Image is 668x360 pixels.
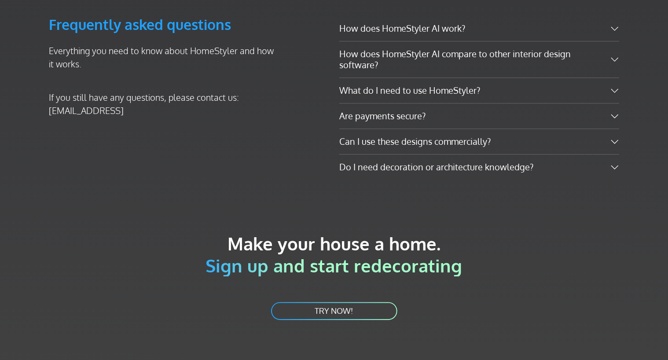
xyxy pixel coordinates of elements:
[49,91,280,117] p: If you still have any questions, please contact us: [EMAIL_ADDRESS]
[49,16,280,33] h3: Frequently asked questions
[49,232,619,276] h2: Make your house a home.
[339,78,619,103] button: What do I need to use HomeStyler?
[339,41,619,77] button: How does HomeStyler AI compare to other interior design software?
[339,129,619,154] button: Can I use these designs commercially?
[49,44,280,70] p: Everything you need to know about HomeStyler and how it works.
[206,254,462,276] span: Sign up and start redecorating
[339,103,619,129] button: Are payments secure?
[339,154,619,180] button: Do I need decoration or architecture knowledge?
[270,301,398,321] a: TRY NOW!
[339,16,619,41] button: How does HomeStyler AI work?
